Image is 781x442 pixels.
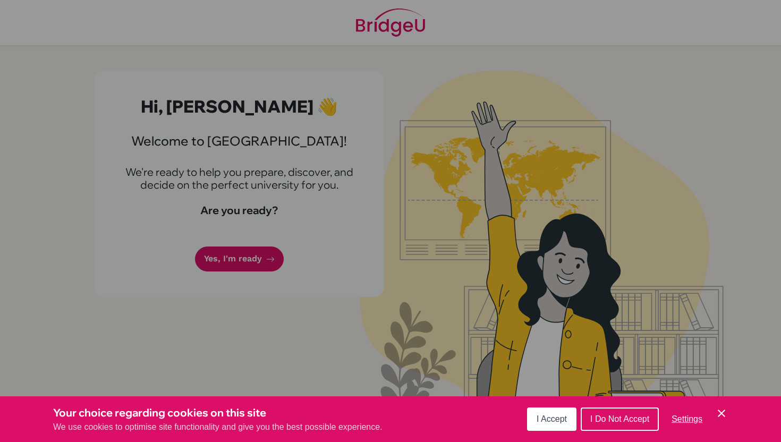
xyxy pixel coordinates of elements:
[590,414,649,423] span: I Do Not Accept
[537,414,567,423] span: I Accept
[672,414,702,423] span: Settings
[53,405,383,421] h3: Your choice regarding cookies on this site
[581,407,659,431] button: I Do Not Accept
[663,409,711,430] button: Settings
[527,407,576,431] button: I Accept
[53,421,383,433] p: We use cookies to optimise site functionality and give you the best possible experience.
[715,407,728,420] button: Save and close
